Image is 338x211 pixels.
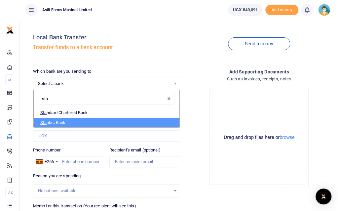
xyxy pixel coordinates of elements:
span: Asili Farms Masindi Limited [40,7,94,13]
h5: Transfer funds to a bank account [33,44,180,51]
input: UGX [33,130,180,142]
div: Drag and drop files here or [212,134,306,141]
h4: Such as invoices, receipts, notes [185,75,333,83]
input: Enter recipient email [109,156,180,167]
label: Recipient's email (optional) [109,147,161,153]
div: File Uploader [209,88,309,187]
a: UGX 840,091 [228,4,263,16]
a: profile-user [318,4,333,16]
img: profile-user [318,4,330,16]
li: ndard Chartered Bank [34,108,180,118]
input: Enter account number [33,105,104,116]
span: Sta [40,110,47,115]
a: Add money [265,7,298,12]
input: Enter phone number [33,156,104,167]
li: M [5,74,14,85]
div: Uganda: +256 [33,156,60,167]
span: Select a bank [38,80,171,87]
img: logo-small [6,26,14,34]
span: Sta [40,120,47,125]
a: Send to many [228,37,290,50]
li: nbic Bank [34,118,180,128]
span: Add money [265,5,298,16]
a: logo-small logo-large logo-large [6,27,14,32]
div: No options available. [38,188,171,194]
div: Open Intercom Messenger [316,189,331,204]
label: Amount you want to send [33,121,81,128]
li: Wallet ballance [225,4,265,16]
label: Reason you are spending [33,173,81,179]
div: +256 [45,158,54,165]
label: Phone number [33,147,60,153]
button: browse [280,135,294,140]
label: Which bank are you sending to [33,68,91,75]
li: Ac [5,187,14,198]
span: UGX 840,091 [233,7,258,13]
h4: Local Bank Transfer [33,34,180,41]
li: Toup your wallet [265,5,298,16]
label: Recipient's account number [33,96,86,102]
label: Memo for this transaction (Your recipient will see this) [33,203,136,209]
h4: Add supporting Documents [185,68,333,75]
